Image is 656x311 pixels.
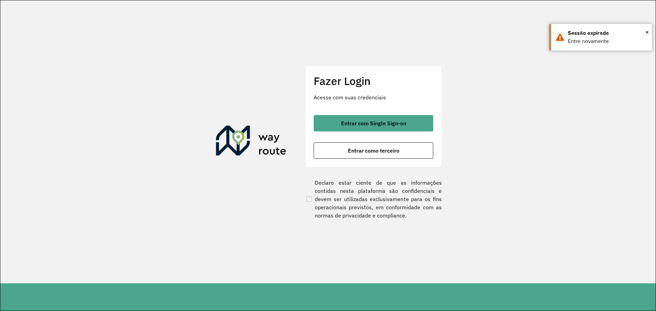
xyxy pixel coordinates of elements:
button: Close [645,27,649,37]
button: button [314,115,433,131]
div: Sessão expirada [568,29,647,37]
span: × [645,27,649,37]
span: Entrar com Single Sign-on [341,121,406,126]
span: Entrar como terceiro [348,148,399,153]
label: Declaro estar ciente de que as informações contidas nesta plataforma são confidenciais e devem se... [305,179,442,220]
div: Entre novamente [568,37,647,45]
img: Roteirizador AmbevTech [216,126,286,158]
p: Acesse com suas credenciais [314,93,433,101]
button: button [314,142,433,159]
h2: Fazer Login [314,74,433,87]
